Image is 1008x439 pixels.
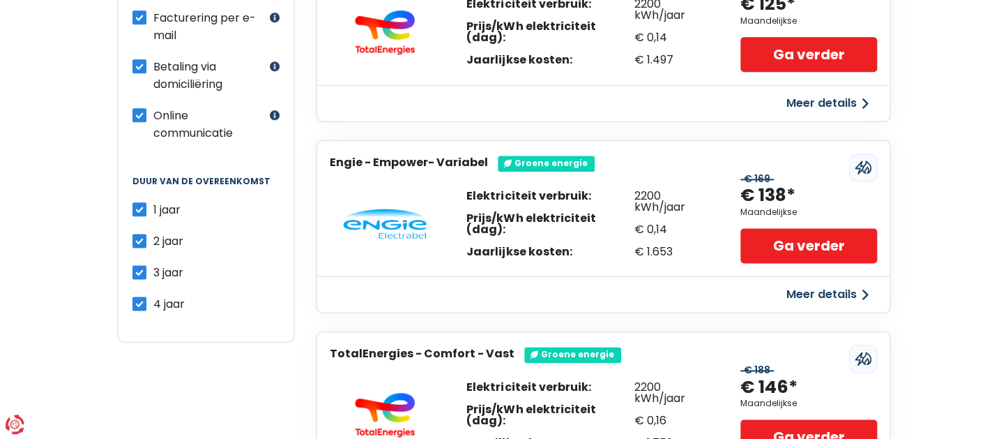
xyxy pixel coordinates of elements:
[634,54,712,66] div: € 1.497
[153,107,266,142] label: Online communicatie
[634,415,712,426] div: € 0,16
[498,156,595,171] div: Groene energie
[343,392,427,437] img: TotalEnergies
[466,404,634,426] div: Prijs/kWh elektriciteit (dag):
[740,184,795,207] div: € 138*
[330,156,488,169] h3: Engie - Empower- Variabel
[740,376,797,399] div: € 146*
[740,228,877,263] a: Ga verder
[153,202,181,218] span: 1 jaar
[153,265,183,281] span: 3 jaar
[740,37,877,72] a: Ga verder
[466,382,634,393] div: Elektriciteit verbruik:
[466,191,634,202] div: Elektriciteit verbruik:
[466,54,634,66] div: Jaarlijkse kosten:
[153,9,266,44] label: Facturering per e-mail
[330,347,514,360] h3: TotalEnergies - Comfort - Vast
[740,207,797,217] div: Maandelijkse
[778,91,877,116] button: Meer details
[740,173,774,185] div: € 169
[778,282,877,307] button: Meer details
[634,32,712,43] div: € 0,14
[132,177,280,200] legend: Duur van de overeenkomst
[740,399,797,408] div: Maandelijkse
[524,347,621,362] div: Groene energie
[343,209,427,239] img: Engie
[466,21,634,43] div: Prijs/kWh elektriciteit (dag):
[153,233,183,249] span: 2 jaar
[634,246,712,258] div: € 1.653
[634,382,712,404] div: 2200 kWh/jaar
[153,296,185,312] span: 4 jaar
[343,10,427,54] img: TotalEnergies
[634,224,712,235] div: € 0,14
[740,364,774,376] div: € 188
[466,246,634,258] div: Jaarlijkse kosten:
[153,58,266,93] label: Betaling via domiciliëring
[466,213,634,235] div: Prijs/kWh elektriciteit (dag):
[740,16,797,26] div: Maandelijkse
[634,191,712,213] div: 2200 kWh/jaar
